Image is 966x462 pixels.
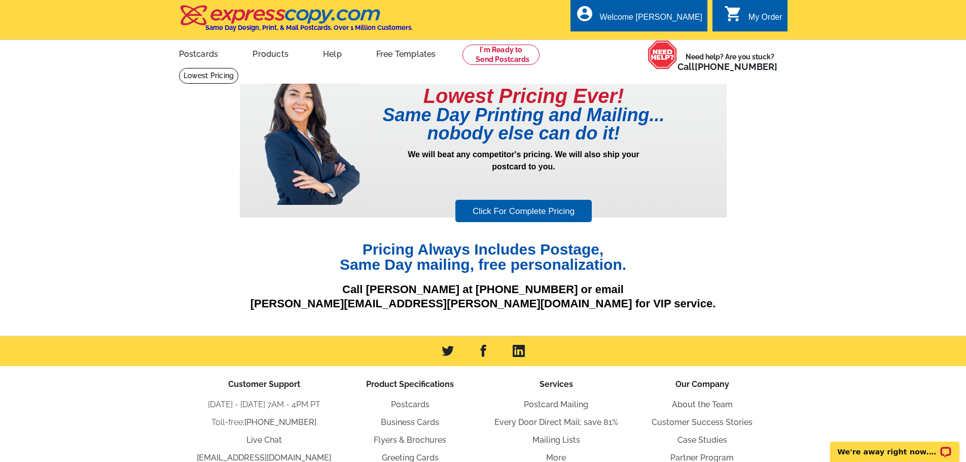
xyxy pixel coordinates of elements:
a: [PHONE_NUMBER] [695,61,777,72]
img: prepricing-girl.png [263,67,361,205]
li: Toll-free: [191,416,337,429]
a: Postcards [391,400,430,409]
div: Welcome [PERSON_NAME] [600,13,702,27]
span: Our Company [675,379,729,389]
li: [DATE] - [DATE] 7AM - 4PM PT [191,399,337,411]
span: Services [540,379,573,389]
a: Live Chat [246,435,282,445]
a: Help [307,41,358,65]
span: Need help? Are you stuck? [677,52,782,72]
a: Postcard Mailing [524,400,588,409]
h1: Lowest Pricing Ever! [362,86,686,106]
a: Products [236,41,305,65]
a: Flyers & Brochures [374,435,446,445]
a: Customer Success Stories [652,417,753,427]
h1: Pricing Always Includes Postage, Same Day mailing, free personalization. [240,242,727,272]
p: We will beat any competitor's pricing. We will also ship your postcard to you. [362,149,686,198]
a: Same Day Design, Print, & Mail Postcards. Over 1 Million Customers. [179,12,413,31]
a: shopping_cart My Order [724,11,782,24]
a: Case Studies [677,435,727,445]
a: Postcards [163,41,235,65]
h1: Same Day Printing and Mailing... nobody else can do it! [362,106,686,143]
h4: Same Day Design, Print, & Mail Postcards. Over 1 Million Customers. [205,24,413,31]
a: Business Cards [381,417,439,427]
a: [PHONE_NUMBER] [244,417,316,427]
div: My Order [748,13,782,27]
i: account_circle [576,5,594,23]
a: Free Templates [360,41,452,65]
a: Every Door Direct Mail: save 81% [494,417,618,427]
span: Customer Support [228,379,300,389]
p: Call [PERSON_NAME] at [PHONE_NUMBER] or email [PERSON_NAME][EMAIL_ADDRESS][PERSON_NAME][DOMAIN_NA... [240,282,727,311]
img: help [648,40,677,69]
span: Product Specifications [366,379,454,389]
span: Call [677,61,777,72]
a: About the Team [672,400,733,409]
a: Mailing Lists [532,435,580,445]
iframe: LiveChat chat widget [824,430,966,462]
i: shopping_cart [724,5,742,23]
a: Click For Complete Pricing [455,200,592,223]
